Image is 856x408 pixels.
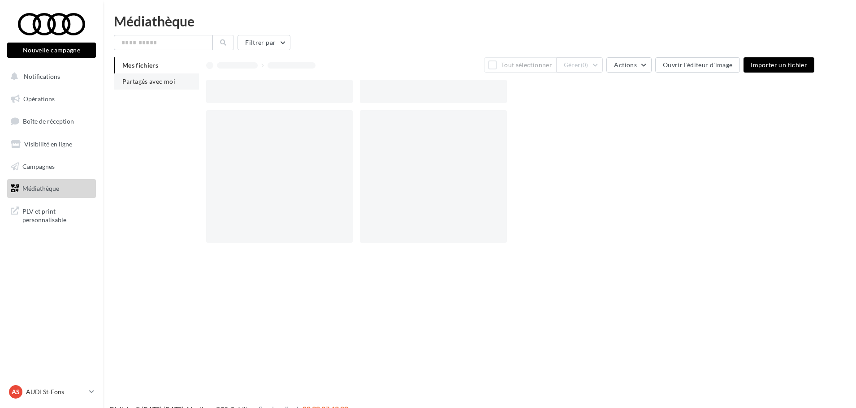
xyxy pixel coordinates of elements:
a: Boîte de réception [5,112,98,131]
span: Médiathèque [22,185,59,192]
a: AS AUDI St-Fons [7,383,96,400]
span: Visibilité en ligne [24,140,72,148]
span: (0) [581,61,588,69]
button: Importer un fichier [744,57,814,73]
a: Visibilité en ligne [5,135,98,154]
button: Filtrer par [238,35,290,50]
a: Campagnes [5,157,98,176]
a: Opérations [5,90,98,108]
a: PLV et print personnalisable [5,202,98,228]
div: Médiathèque [114,14,845,28]
span: Partagés avec moi [122,77,175,85]
button: Actions [606,57,651,73]
span: PLV et print personnalisable [22,205,92,224]
span: Mes fichiers [122,61,158,69]
span: Boîte de réception [23,117,74,125]
span: Opérations [23,95,55,103]
button: Gérer(0) [556,57,603,73]
span: Campagnes [22,162,55,170]
p: AUDI St-Fons [26,387,86,396]
button: Nouvelle campagne [7,43,96,58]
span: Actions [614,61,636,69]
a: Médiathèque [5,179,98,198]
span: Importer un fichier [751,61,807,69]
button: Ouvrir l'éditeur d'image [655,57,740,73]
button: Tout sélectionner [484,57,556,73]
span: Notifications [24,73,60,80]
button: Notifications [5,67,94,86]
span: AS [12,387,20,396]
